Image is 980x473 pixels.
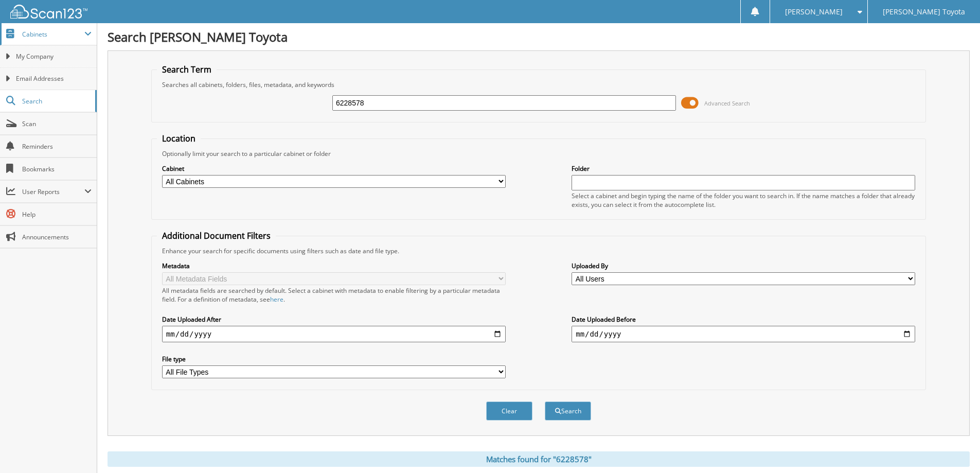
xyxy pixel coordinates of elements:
label: Uploaded By [572,261,915,270]
span: Reminders [22,142,92,151]
button: Clear [486,401,532,421]
input: start [162,326,506,342]
span: My Company [16,52,92,61]
iframe: Chat Widget [929,424,980,473]
h1: Search [PERSON_NAME] Toyota [108,28,970,45]
label: Metadata [162,261,506,270]
div: Searches all cabinets, folders, files, metadata, and keywords [157,80,920,89]
div: Optionally limit your search to a particular cabinet or folder [157,149,920,158]
span: Help [22,210,92,219]
img: scan123-logo-white.svg [10,5,87,19]
button: Search [545,401,591,421]
span: [PERSON_NAME] [785,9,843,15]
legend: Additional Document Filters [157,230,276,241]
span: Announcements [22,233,92,241]
div: Select a cabinet and begin typing the name of the folder you want to search in. If the name match... [572,191,915,209]
div: All metadata fields are searched by default. Select a cabinet with metadata to enable filtering b... [162,286,506,304]
label: File type [162,355,506,363]
span: Cabinets [22,30,84,39]
legend: Search Term [157,64,217,75]
div: Matches found for "6228578" [108,451,970,467]
legend: Location [157,133,201,144]
span: Advanced Search [704,99,750,107]
input: end [572,326,915,342]
label: Date Uploaded After [162,315,506,324]
span: Search [22,97,90,106]
a: here [270,295,283,304]
span: User Reports [22,187,84,196]
div: Enhance your search for specific documents using filters such as date and file type. [157,247,920,255]
span: [PERSON_NAME] Toyota [883,9,965,15]
label: Folder [572,164,915,173]
label: Date Uploaded Before [572,315,915,324]
span: Bookmarks [22,165,92,173]
label: Cabinet [162,164,506,173]
span: Scan [22,119,92,128]
span: Email Addresses [16,74,92,83]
